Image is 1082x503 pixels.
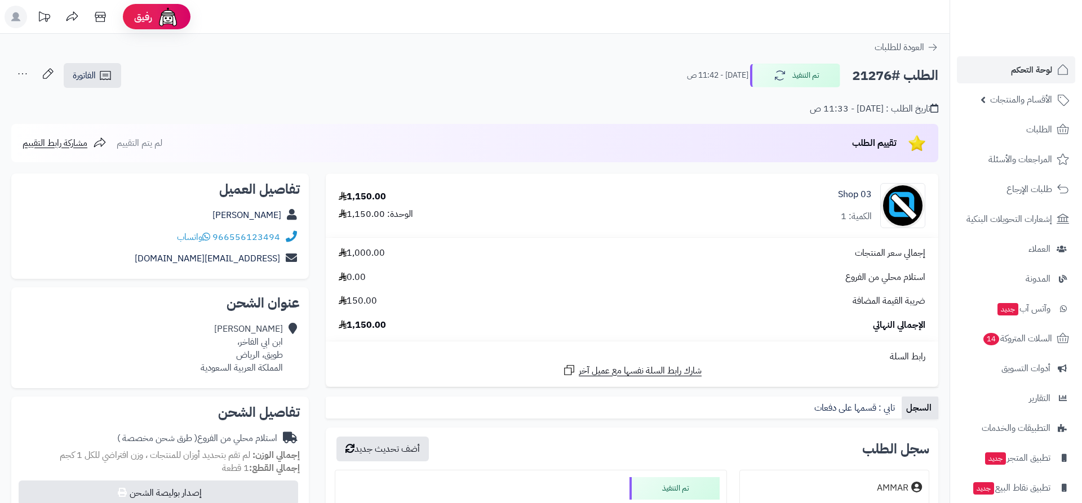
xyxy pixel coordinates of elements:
[853,295,925,308] span: ضريبة القيمة المضافة
[957,116,1075,143] a: الطلبات
[988,152,1052,167] span: المراجعات والأسئلة
[117,431,197,445] span: ( طرق شحن مخصصة )
[810,103,938,115] div: تاريخ الطلب : [DATE] - 11:33 ص
[983,333,999,345] span: 14
[957,176,1075,203] a: طلبات الإرجاع
[339,247,385,260] span: 1,000.00
[1028,241,1050,257] span: العملاء
[117,432,277,445] div: استلام محلي من الفروع
[1026,271,1050,287] span: المدونة
[23,136,107,150] a: مشاركة رابط التقييم
[957,444,1075,471] a: تطبيق المتجرجديد
[336,437,429,461] button: أضف تحديث جديد
[201,323,283,374] div: [PERSON_NAME] ابن ابي الفاخر، طويق، الرياض المملكة العربية السعودية
[982,420,1050,436] span: التطبيقات والخدمات
[687,70,748,81] small: [DATE] - 11:42 ص
[982,331,1052,346] span: السلات المتروكة
[984,450,1050,466] span: تطبيق المتجر
[1029,390,1050,406] span: التقارير
[579,364,702,377] span: شارك رابط السلة نفسها مع عميل آخر
[339,319,386,332] span: 1,150.00
[134,10,152,24] span: رفيق
[862,442,929,456] h3: سجل الطلب
[330,350,934,363] div: رابط السلة
[985,452,1006,465] span: جديد
[957,295,1075,322] a: وآتس آبجديد
[212,208,281,222] a: [PERSON_NAME]
[957,325,1075,352] a: السلات المتروكة14
[1006,181,1052,197] span: طلبات الإرجاع
[177,230,210,244] a: واتساب
[30,6,58,31] a: تحديثات المنصة
[957,56,1075,83] a: لوحة التحكم
[1026,122,1052,137] span: الطلبات
[852,64,938,87] h2: الطلب #21276
[881,183,925,228] img: no_image-90x90.png
[1001,360,1050,376] span: أدوات التسويق
[973,482,994,495] span: جديد
[60,448,250,462] span: لم تقم بتحديد أوزان للمنتجات ، وزن افتراضي للكل 1 كجم
[252,448,300,462] strong: إجمالي الوزن:
[841,210,872,223] div: الكمية: 1
[23,136,87,150] span: مشاركة رابط التقييم
[996,301,1050,317] span: وآتس آب
[20,182,300,196] h2: تفاصيل العميل
[838,188,872,201] a: 03 Shop
[875,41,924,54] span: العودة للطلبات
[20,406,300,419] h2: تفاصيل الشحن
[157,6,179,28] img: ai-face.png
[966,211,1052,227] span: إشعارات التحويلات البنكية
[845,271,925,284] span: استلام محلي من الفروع
[339,190,386,203] div: 1,150.00
[875,41,938,54] a: العودة للطلبات
[20,296,300,310] h2: عنوان الشحن
[902,397,938,419] a: السجل
[957,206,1075,233] a: إشعارات التحويلات البنكية
[957,265,1075,292] a: المدونة
[750,64,840,87] button: تم التنفيذ
[957,235,1075,262] a: العملاء
[222,461,300,475] small: 1 قطعة
[562,363,702,377] a: شارك رابط السلة نفسها مع عميل آخر
[1011,62,1052,78] span: لوحة التحكم
[64,63,121,88] a: الفاتورة
[957,474,1075,501] a: تطبيق نقاط البيعجديد
[855,247,925,260] span: إجمالي سعر المنتجات
[629,477,720,500] div: تم التنفيذ
[339,295,377,308] span: 150.00
[873,319,925,332] span: الإجمالي النهائي
[73,69,96,82] span: الفاتورة
[990,92,1052,108] span: الأقسام والمنتجات
[810,397,902,419] a: تابي : قسمها على دفعات
[249,461,300,475] strong: إجمالي القطع:
[339,271,366,284] span: 0.00
[957,385,1075,412] a: التقارير
[852,136,897,150] span: تقييم الطلب
[957,355,1075,382] a: أدوات التسويق
[997,303,1018,315] span: جديد
[135,252,280,265] a: [EMAIL_ADDRESS][DOMAIN_NAME]
[957,415,1075,442] a: التطبيقات والخدمات
[877,482,908,495] div: AMMAR
[117,136,162,150] span: لم يتم التقييم
[1005,32,1071,55] img: logo-2.png
[339,208,413,221] div: الوحدة: 1,150.00
[972,480,1050,496] span: تطبيق نقاط البيع
[957,146,1075,173] a: المراجعات والأسئلة
[212,230,280,244] a: 966556123494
